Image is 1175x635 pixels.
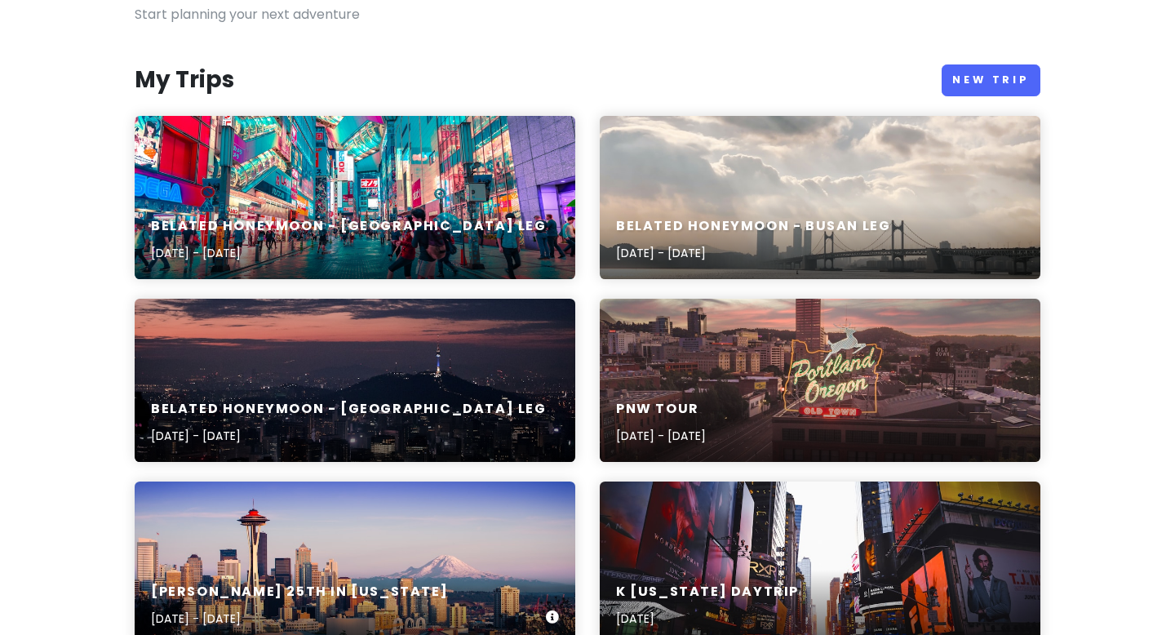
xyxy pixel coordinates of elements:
p: [DATE] [616,610,799,628]
p: [DATE] - [DATE] [616,244,890,262]
h6: Belated Honeymoon - Busan Leg [616,218,890,235]
a: a large neon sign on top of a buildingPNW Tour[DATE] - [DATE] [600,299,1040,462]
p: Start planning your next adventure [135,4,1040,25]
p: [DATE] - [DATE] [151,610,448,628]
p: [DATE] - [DATE] [616,427,706,445]
h6: Belated Honeymoon - [GEOGRAPHIC_DATA] Leg [151,401,547,418]
a: people walking on road near well-lit buildingsBelated Honeymoon - [GEOGRAPHIC_DATA] Leg[DATE] - [... [135,116,575,279]
h6: [PERSON_NAME] 25th in [US_STATE] [151,584,448,601]
h6: PNW Tour [616,401,706,418]
p: [DATE] - [DATE] [151,427,547,445]
p: [DATE] - [DATE] [151,244,547,262]
h3: My Trips [135,65,234,95]
h6: K [US_STATE] Daytrip [616,584,799,601]
a: Oakland Bay Bridge, San Francisco during daytimeBelated Honeymoon - Busan Leg[DATE] - [DATE] [600,116,1040,279]
a: lighted city skyline at nightBelated Honeymoon - [GEOGRAPHIC_DATA] Leg[DATE] - [DATE] [135,299,575,462]
h6: Belated Honeymoon - [GEOGRAPHIC_DATA] Leg [151,218,547,235]
a: New Trip [942,64,1040,96]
